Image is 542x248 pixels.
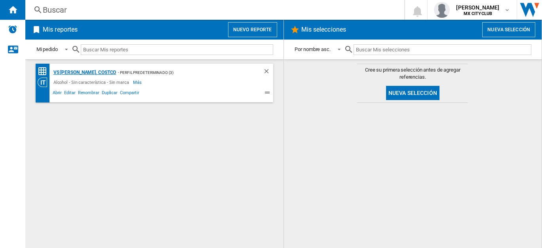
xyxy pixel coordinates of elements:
div: VS [PERSON_NAME], COSTCO [51,68,116,78]
span: Editar [63,89,76,98]
h2: Mis reportes [41,22,79,37]
input: Buscar Mis selecciones [354,44,531,55]
div: - Perfil predeterminado (3) [116,68,247,78]
img: profile.jpg [434,2,450,18]
h2: Mis selecciones [300,22,348,37]
div: Alcohol - Sin característica - Sin marca [51,78,133,87]
div: Buscar [43,4,384,15]
span: Abrir [51,89,63,98]
button: Nueva selección [482,22,535,37]
button: Nueva selección [386,86,439,100]
input: Buscar Mis reportes [81,44,273,55]
div: Borrar [263,68,273,78]
span: Más [133,78,143,87]
div: Matriz de precios [38,66,51,76]
div: Visión Categoría [38,78,51,87]
div: Mi pedido [36,46,58,52]
span: [PERSON_NAME] [456,4,499,11]
img: alerts-logo.svg [8,25,17,34]
span: Duplicar [101,89,119,98]
button: Nuevo reporte [228,22,277,37]
span: Renombrar [77,89,101,98]
span: Cree su primera selección antes de agregar referencias. [357,66,468,81]
span: Compartir [119,89,141,98]
div: Por nombre asc. [295,46,331,52]
b: MX CITYCLUB [463,11,492,16]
